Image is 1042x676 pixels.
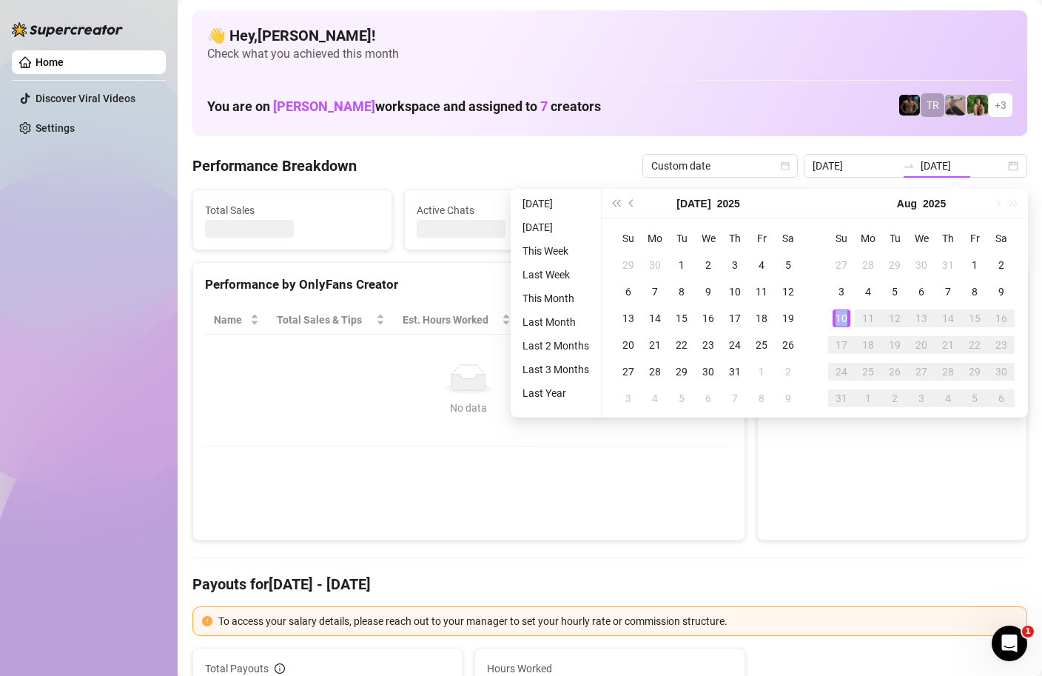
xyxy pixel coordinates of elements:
img: Trent [899,95,920,116]
span: + 3 [995,97,1006,113]
span: Custom date [651,155,789,177]
span: Total Sales [205,202,380,218]
input: End date [921,158,1005,174]
div: To access your salary details, please reach out to your manager to set your hourly rate or commis... [218,613,1018,629]
span: swap-right [903,160,915,172]
span: TR [927,97,939,113]
span: to [903,160,915,172]
th: Chat Conversion [615,306,733,335]
span: Active Chats [417,202,591,218]
th: Sales / Hour [520,306,615,335]
h4: 👋 Hey, [PERSON_NAME] ! [207,25,1012,46]
span: Check what you achieved this month [207,46,1012,62]
th: Total Sales & Tips [268,306,393,335]
th: Name [205,306,268,335]
iframe: Intercom live chat [992,626,1027,661]
div: Est. Hours Worked [403,312,500,328]
img: logo-BBDzfeDw.svg [12,22,123,37]
span: calendar [781,161,790,170]
span: info-circle [275,663,285,674]
span: 7 [540,98,548,114]
span: Messages Sent [628,202,803,218]
span: 1 [1022,626,1034,637]
img: LC [945,95,966,116]
img: Nathaniel [967,95,988,116]
div: Performance by OnlyFans Creator [205,275,733,295]
div: No data [220,400,718,416]
a: Discover Viral Videos [36,93,135,104]
a: Home [36,56,64,68]
span: exclamation-circle [202,616,212,626]
h4: Payouts for [DATE] - [DATE] [192,574,1027,595]
div: Sales by OnlyFans Creator [770,275,1015,295]
span: Chat Conversion [624,312,712,328]
span: Total Sales & Tips [277,312,372,328]
span: Name [214,312,247,328]
span: Sales / Hour [528,312,594,328]
h1: You are on workspace and assigned to creators [207,98,601,115]
h4: Performance Breakdown [192,155,357,176]
span: [PERSON_NAME] [273,98,375,114]
a: Settings [36,122,75,134]
input: Start date [813,158,897,174]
